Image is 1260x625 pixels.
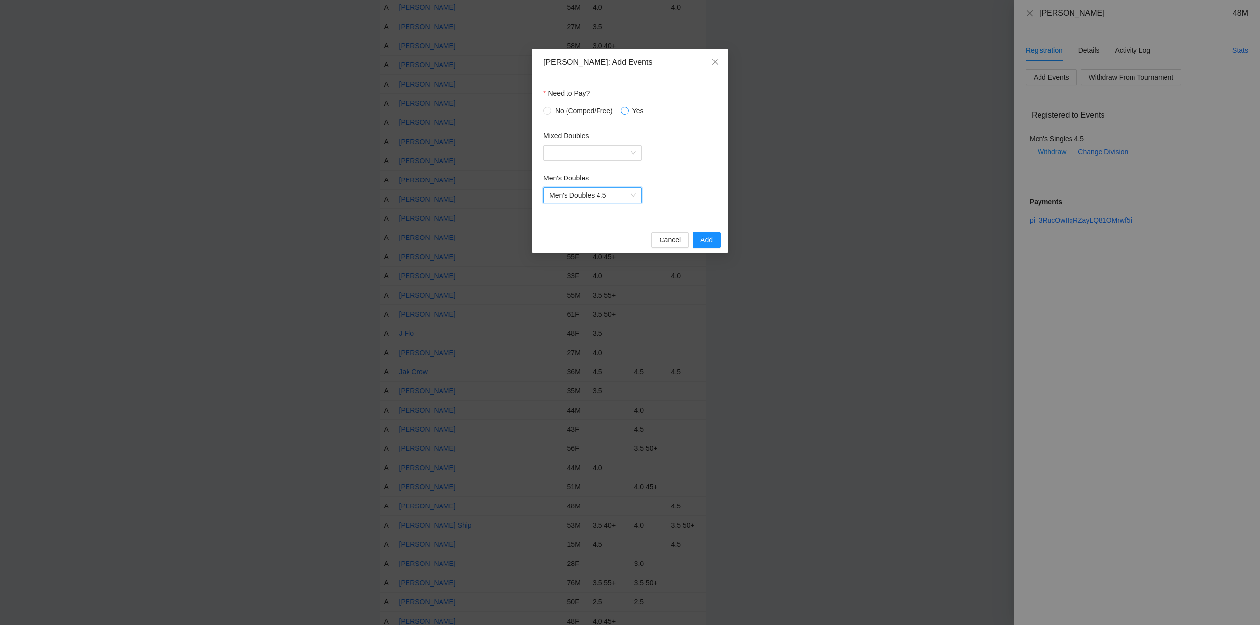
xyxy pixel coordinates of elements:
[693,232,721,248] button: Add
[543,130,589,141] label: Mixed Doubles
[700,235,713,245] span: Add
[543,173,589,183] label: Men's Doubles
[659,235,681,245] span: Cancel
[711,58,719,66] span: close
[543,88,590,99] label: Need to Pay?
[543,57,717,68] div: [PERSON_NAME]: Add Events
[549,188,636,203] span: Men's Doubles 4.5
[651,232,689,248] button: Cancel
[629,105,648,116] span: Yes
[551,105,617,116] span: No (Comped/Free)
[702,49,728,76] button: Close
